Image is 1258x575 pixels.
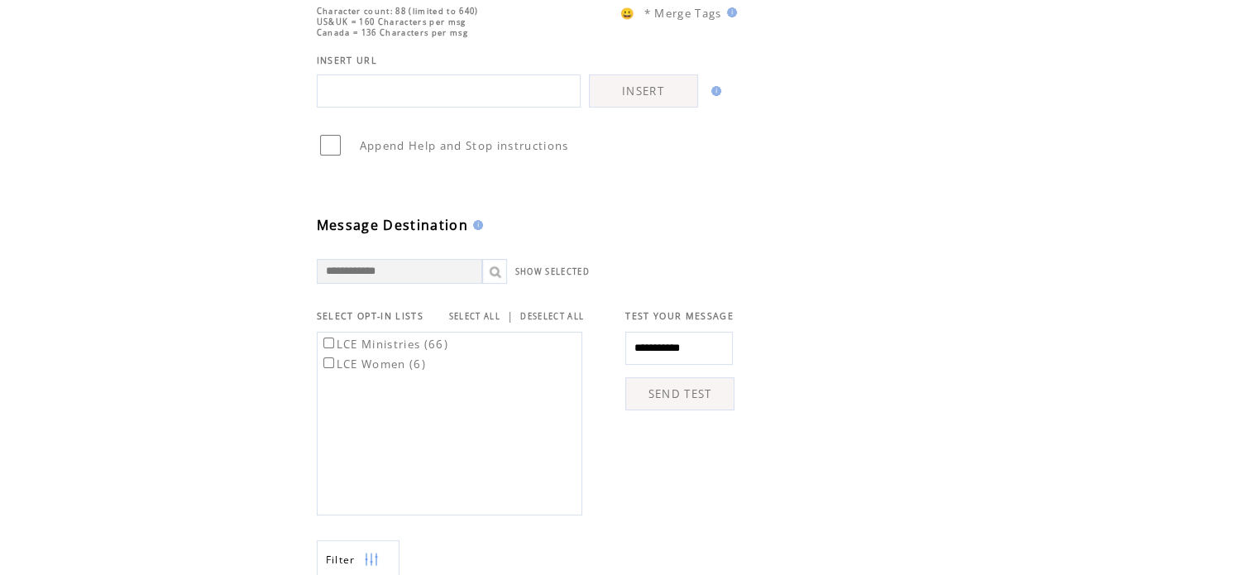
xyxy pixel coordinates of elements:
a: SELECT ALL [449,311,500,322]
a: DESELECT ALL [520,311,584,322]
img: help.gif [706,86,721,96]
span: INSERT URL [317,55,377,66]
span: * Merge Tags [644,6,722,21]
label: LCE Women (6) [320,357,426,371]
input: LCE Women (6) [323,357,334,368]
a: SEND TEST [625,377,734,410]
img: help.gif [468,220,483,230]
input: LCE Ministries (66) [323,338,334,348]
span: Show filters [326,553,356,567]
span: Character count: 88 (limited to 640) [317,6,479,17]
span: Message Destination [317,216,468,234]
span: Canada = 136 Characters per msg [317,27,468,38]
span: SELECT OPT-IN LISTS [317,310,423,322]
span: TEST YOUR MESSAGE [625,310,734,322]
span: | [507,309,514,323]
label: LCE Ministries (66) [320,337,448,352]
a: SHOW SELECTED [515,266,590,277]
a: INSERT [589,74,698,108]
span: Append Help and Stop instructions [360,138,569,153]
span: US&UK = 160 Characters per msg [317,17,466,27]
span: 😀 [620,6,635,21]
img: help.gif [722,7,737,17]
